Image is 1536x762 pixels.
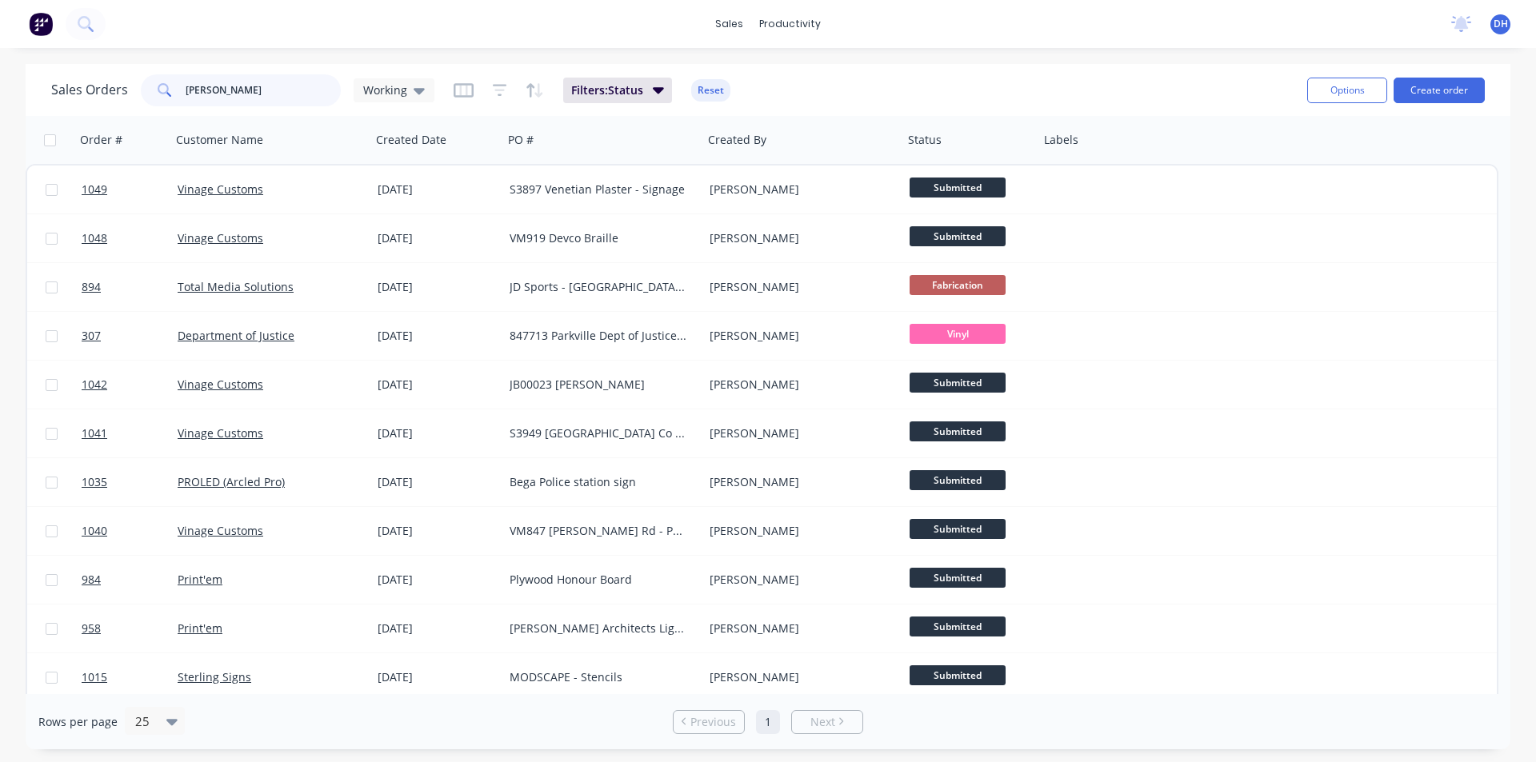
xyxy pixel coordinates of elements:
span: 307 [82,328,101,344]
div: [PERSON_NAME] [710,182,887,197]
div: [DATE] [378,230,497,246]
div: [PERSON_NAME] [710,425,887,441]
span: 1015 [82,669,107,685]
div: PO # [508,132,534,148]
span: Vinyl [910,324,1006,344]
div: S3949 [GEOGRAPHIC_DATA] Co - GPT Signage [510,425,687,441]
a: Department of Justice [178,328,294,343]
div: [PERSON_NAME] [710,474,887,490]
div: [PERSON_NAME] [710,620,887,636]
span: Submitted [910,665,1006,685]
span: Submitted [910,568,1006,588]
button: Filters:Status [563,78,672,103]
span: 1049 [82,182,107,197]
span: Filters: Status [571,82,643,98]
span: Submitted [910,470,1006,490]
div: Labels [1044,132,1078,148]
div: Status [908,132,942,148]
div: [PERSON_NAME] [710,279,887,295]
div: [DATE] [378,328,497,344]
span: Rows per page [38,714,118,730]
a: 984 [82,556,178,604]
button: Options [1307,78,1387,103]
span: Submitted [910,373,1006,393]
a: 307 [82,312,178,360]
span: Submitted [910,519,1006,539]
span: Next [810,714,835,730]
div: VM847 [PERSON_NAME] Rd - Panel [510,523,687,539]
div: JB00023 [PERSON_NAME] [510,377,687,393]
div: [PERSON_NAME] [710,230,887,246]
span: DH [1494,17,1508,31]
img: Factory [29,12,53,36]
a: Page 1 is your current page [756,710,780,734]
div: [DATE] [378,523,497,539]
a: Vinage Customs [178,377,263,392]
span: Submitted [910,226,1006,246]
a: 1041 [82,409,178,457]
a: Vinage Customs [178,230,263,245]
div: Created Date [376,132,446,148]
div: [DATE] [378,572,497,588]
div: 847713 Parkville Dept of Justice - REVISED NEW DESIGN [510,328,687,344]
div: [DATE] [378,669,497,685]
div: sales [707,12,751,36]
a: 1042 [82,361,178,409]
div: [DATE] [378,182,497,197]
div: [PERSON_NAME] Architects Lightbox Cover [510,620,687,636]
div: [PERSON_NAME] [710,572,887,588]
div: [PERSON_NAME] [710,328,887,344]
a: Vinage Customs [178,425,263,441]
div: JD Sports - [GEOGRAPHIC_DATA] [GEOGRAPHIC_DATA] [510,279,687,295]
a: 1049 [82,166,178,213]
div: [DATE] [378,620,497,636]
div: [DATE] [378,425,497,441]
div: Customer Name [176,132,263,148]
span: Submitted [910,616,1006,636]
ul: Pagination [666,710,870,734]
button: Reset [691,79,730,102]
a: 1035 [82,458,178,506]
a: 1040 [82,507,178,555]
div: [DATE] [378,279,497,295]
span: 1048 [82,230,107,246]
div: S3897 Venetian Plaster - Signage [510,182,687,197]
a: PROLED (Arcled Pro) [178,474,285,489]
a: Total Media Solutions [178,279,294,294]
div: Created By [708,132,766,148]
span: 1040 [82,523,107,539]
span: 984 [82,572,101,588]
span: 1042 [82,377,107,393]
div: productivity [751,12,829,36]
a: Previous page [674,714,744,730]
div: [DATE] [378,377,497,393]
div: [PERSON_NAME] [710,377,887,393]
span: Previous [690,714,736,730]
span: 958 [82,620,101,636]
a: 958 [82,604,178,652]
a: Print'em [178,572,222,587]
a: Vinage Customs [178,523,263,538]
button: Create order [1394,78,1485,103]
span: 894 [82,279,101,295]
span: Submitted [910,178,1006,197]
div: Bega Police station sign [510,474,687,490]
a: Sterling Signs [178,669,251,684]
div: [PERSON_NAME] [710,669,887,685]
div: [PERSON_NAME] [710,523,887,539]
a: 1048 [82,214,178,262]
div: [DATE] [378,474,497,490]
h1: Sales Orders [51,82,128,98]
a: Next page [792,714,862,730]
span: Working [363,82,407,98]
a: 1015 [82,653,178,701]
div: Plywood Honour Board [510,572,687,588]
div: MODSCAPE - Stencils [510,669,687,685]
span: Fabrication [910,275,1006,295]
span: Submitted [910,421,1006,441]
div: VM919 Devco Braille [510,230,687,246]
a: 894 [82,263,178,311]
a: Vinage Customs [178,182,263,197]
span: 1035 [82,474,107,490]
a: Print'em [178,620,222,636]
